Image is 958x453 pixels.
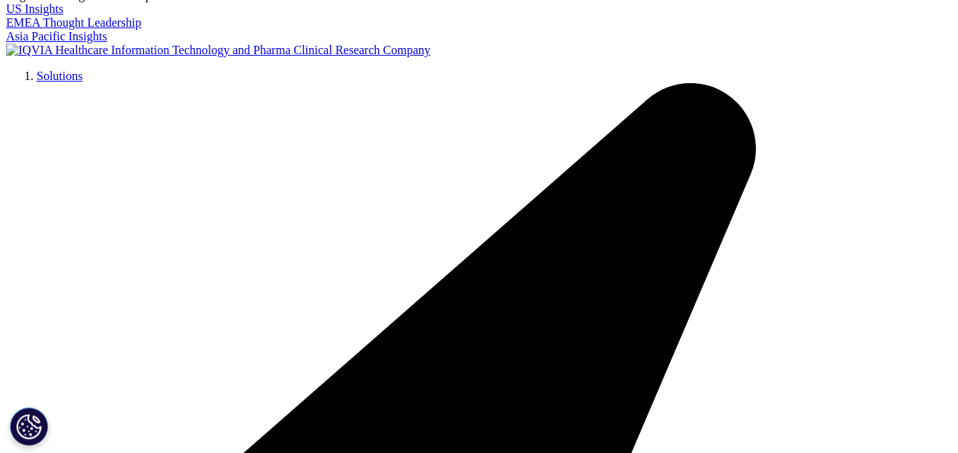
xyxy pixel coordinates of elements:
button: Tanımlama Bilgisi Ayarları [10,407,48,445]
img: IQVIA Healthcare Information Technology and Pharma Clinical Research Company [6,43,431,57]
a: US Insights [6,2,63,15]
a: Solutions [37,69,82,82]
a: EMEA Thought Leadership [6,16,141,29]
a: Asia Pacific Insights [6,30,107,43]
